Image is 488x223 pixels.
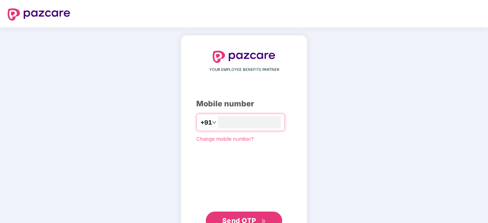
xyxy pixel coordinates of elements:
span: YOUR EMPLOYEE BENEFITS PARTNER [209,67,279,73]
img: logo [8,8,70,21]
a: Change mobile number? [196,136,254,142]
span: down [212,120,217,125]
img: logo [213,51,275,63]
span: +91 [200,118,212,127]
div: Mobile number [196,98,292,110]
